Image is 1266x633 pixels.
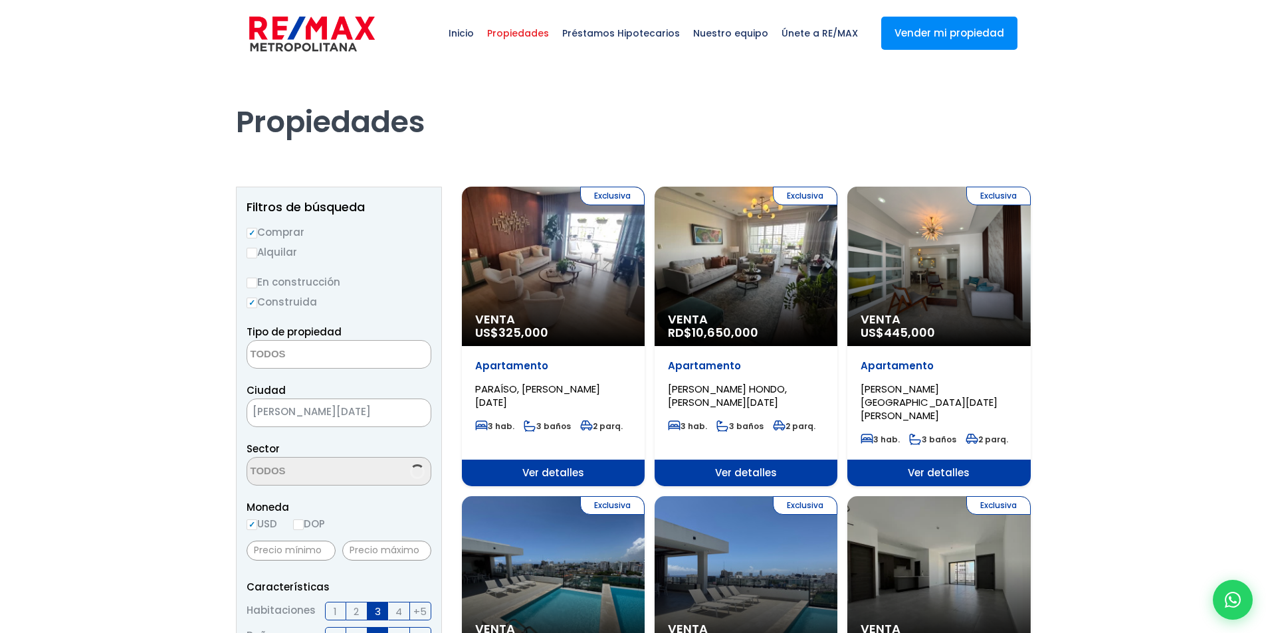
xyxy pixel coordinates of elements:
[247,228,257,238] input: Comprar
[442,13,480,53] span: Inicio
[375,603,381,620] span: 3
[668,382,787,409] span: [PERSON_NAME] HONDO, [PERSON_NAME][DATE]
[334,603,337,620] span: 1
[861,382,998,422] span: [PERSON_NAME][GEOGRAPHIC_DATA][DATE][PERSON_NAME]
[247,383,286,397] span: Ciudad
[580,187,645,205] span: Exclusiva
[247,248,257,258] input: Alquilar
[354,603,359,620] span: 2
[909,434,956,445] span: 3 baños
[524,420,571,432] span: 3 baños
[475,359,631,373] p: Apartamento
[773,420,815,432] span: 2 parq.
[580,496,645,515] span: Exclusiva
[861,359,1017,373] p: Apartamento
[861,434,900,445] span: 3 hab.
[395,603,402,620] span: 4
[247,274,431,290] label: En construcción
[655,460,837,486] span: Ver detalles
[247,278,257,288] input: En construcción
[480,13,556,53] span: Propiedades
[498,324,548,341] span: 325,000
[247,442,280,456] span: Sector
[247,602,316,620] span: Habitaciones
[655,187,837,486] a: Exclusiva Venta RD$10,650,000 Apartamento [PERSON_NAME] HONDO, [PERSON_NAME][DATE] 3 hab. 3 baños...
[293,519,304,530] input: DOP
[475,420,514,432] span: 3 hab.
[966,434,1008,445] span: 2 parq.
[556,13,686,53] span: Préstamos Hipotecarios
[775,13,865,53] span: Únete a RE/MAX
[247,399,431,427] span: SANTO DOMINGO DE GUZMÁN
[475,313,631,326] span: Venta
[881,17,1017,50] a: Vender mi propiedad
[249,14,375,54] img: remax-metropolitana-logo
[475,324,548,341] span: US$
[847,460,1030,486] span: Ver detalles
[397,403,417,424] button: Remove all items
[773,496,837,515] span: Exclusiva
[247,325,342,339] span: Tipo de propiedad
[247,294,431,310] label: Construida
[247,224,431,240] label: Comprar
[247,458,376,486] textarea: Search
[580,420,623,432] span: 2 parq.
[462,187,645,486] a: Exclusiva Venta US$325,000 Apartamento PARAÍSO, [PERSON_NAME][DATE] 3 hab. 3 baños 2 parq. Ver de...
[247,201,431,214] h2: Filtros de búsqueda
[861,324,935,341] span: US$
[411,407,417,419] span: ×
[236,67,1031,140] h1: Propiedades
[247,519,257,530] input: USD
[861,313,1017,326] span: Venta
[884,324,935,341] span: 445,000
[413,603,427,620] span: +5
[475,382,600,409] span: PARAÍSO, [PERSON_NAME][DATE]
[668,420,707,432] span: 3 hab.
[462,460,645,486] span: Ver detalles
[247,541,336,561] input: Precio mínimo
[966,187,1031,205] span: Exclusiva
[247,403,397,421] span: SANTO DOMINGO DE GUZMÁN
[293,515,325,532] label: DOP
[668,359,824,373] p: Apartamento
[342,541,431,561] input: Precio máximo
[686,13,775,53] span: Nuestro equipo
[247,341,376,369] textarea: Search
[966,496,1031,515] span: Exclusiva
[247,515,277,532] label: USD
[247,244,431,260] label: Alquilar
[716,420,764,432] span: 3 baños
[773,187,837,205] span: Exclusiva
[668,324,758,341] span: RD$
[247,579,431,595] p: Características
[247,499,431,515] span: Moneda
[692,324,758,341] span: 10,650,000
[847,187,1030,486] a: Exclusiva Venta US$445,000 Apartamento [PERSON_NAME][GEOGRAPHIC_DATA][DATE][PERSON_NAME] 3 hab. 3...
[668,313,824,326] span: Venta
[247,298,257,308] input: Construida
